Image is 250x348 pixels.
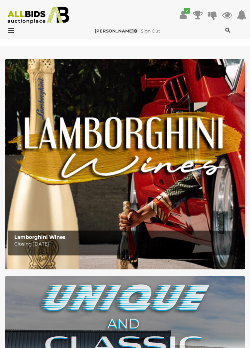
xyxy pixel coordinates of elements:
a: [PERSON_NAME] [95,28,138,34]
i: ✔ [184,8,190,14]
span: | [138,28,140,34]
img: Lamborghini Wines [5,59,245,269]
b: Lamborghini Wines [14,234,65,240]
p: Closing [DATE] [14,240,239,248]
img: Allbids.com.au [4,7,73,24]
strong: [PERSON_NAME] [95,28,137,34]
a: Sign Out [141,28,160,34]
a: ✔ [178,9,188,21]
a: Lamborghini Wines Lamborghini Wines Closing [DATE] [5,59,245,269]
